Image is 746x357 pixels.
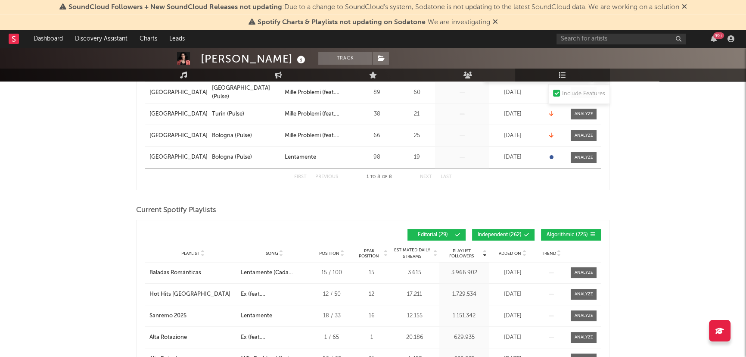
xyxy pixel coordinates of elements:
[149,312,236,320] a: Sanremo 2025
[392,333,437,342] div: 20.186
[312,269,351,277] div: 15 / 100
[149,153,208,162] a: [GEOGRAPHIC_DATA]
[542,251,556,256] span: Trend
[149,88,208,97] a: [GEOGRAPHIC_DATA]
[357,153,396,162] div: 98
[441,248,482,259] span: Playlist Followers
[134,30,163,47] a: Charts
[212,132,280,140] a: Bologna (Pulse)
[355,333,388,342] div: 1
[68,4,282,11] span: SoundCloud Followers + New SoundCloud Releases not updating
[149,269,201,277] div: Baladas Románticas
[491,312,534,320] div: [DATE]
[241,290,308,299] div: Ex (feat. [PERSON_NAME])
[68,4,679,11] span: : Due to a change to SoundCloud's system, Sodatone is not updating to the latest SoundCloud data....
[258,19,490,26] span: : We are investigating
[149,290,236,299] a: Hot Hits [GEOGRAPHIC_DATA]
[491,290,534,299] div: [DATE]
[478,232,522,238] span: Independent ( 262 )
[201,52,308,66] div: [PERSON_NAME]
[441,175,452,179] button: Last
[355,248,382,259] span: Peak Position
[401,153,433,162] div: 19
[181,251,199,256] span: Playlist
[401,88,433,97] div: 60
[441,290,487,299] div: 1.729.534
[355,172,403,182] div: 1 8 8
[28,30,69,47] a: Dashboard
[547,232,588,238] span: Algorithmic ( 725 )
[312,290,351,299] div: 12 / 50
[163,30,191,47] a: Leads
[212,84,280,101] a: [GEOGRAPHIC_DATA] (Pulse)
[285,153,316,162] div: Lentamente
[285,110,353,119] a: Mille Problemi (feat. [PERSON_NAME], Tormento)
[382,175,387,179] span: of
[241,269,308,277] div: Lentamente (Cada Maldito Sentimiento)
[541,229,601,241] button: Algorithmic(725)
[491,88,534,97] div: [DATE]
[212,110,244,119] div: Turin (Pulse)
[370,175,376,179] span: to
[491,132,534,140] div: [DATE]
[562,89,605,99] div: Include Features
[357,132,396,140] div: 66
[149,333,236,342] a: Alta Rotazione
[212,153,252,162] div: Bologna (Pulse)
[285,132,353,140] a: Mille Problemi (feat. [PERSON_NAME], Tormento)
[149,312,186,320] div: Sanremo 2025
[149,269,236,277] a: Baladas Románticas
[312,333,351,342] div: 1 / 65
[441,312,487,320] div: 1.151.342
[149,110,208,119] a: [GEOGRAPHIC_DATA]
[357,110,396,119] div: 38
[136,205,216,216] span: Current Spotify Playlists
[491,333,534,342] div: [DATE]
[401,132,433,140] div: 25
[713,32,724,39] div: 99 +
[149,290,230,299] div: Hot Hits [GEOGRAPHIC_DATA]
[355,312,388,320] div: 16
[212,110,280,119] a: Turin (Pulse)
[212,132,252,140] div: Bologna (Pulse)
[392,312,437,320] div: 12.155
[285,88,353,97] a: Mille Problemi (feat. [PERSON_NAME], Tormento)
[491,110,534,119] div: [DATE]
[355,290,388,299] div: 12
[241,312,272,320] div: Lentamente
[392,247,432,260] span: Estimated Daily Streams
[392,290,437,299] div: 17.211
[285,153,353,162] a: Lentamente
[392,269,437,277] div: 3.615
[312,312,351,320] div: 18 / 33
[149,132,208,140] a: [GEOGRAPHIC_DATA]
[258,19,426,26] span: Spotify Charts & Playlists not updating on Sodatone
[315,175,338,179] button: Previous
[711,35,717,42] button: 99+
[493,19,498,26] span: Dismiss
[441,269,487,277] div: 3.966.902
[266,251,278,256] span: Song
[491,269,534,277] div: [DATE]
[682,4,687,11] span: Dismiss
[69,30,134,47] a: Discovery Assistant
[556,34,686,44] input: Search for artists
[420,175,432,179] button: Next
[241,333,308,342] div: Ex (feat. [PERSON_NAME])
[357,88,396,97] div: 89
[499,251,521,256] span: Added On
[401,110,433,119] div: 21
[294,175,307,179] button: First
[149,333,187,342] div: Alta Rotazione
[407,229,466,241] button: Editorial(29)
[472,229,535,241] button: Independent(262)
[441,333,487,342] div: 629.935
[413,232,453,238] span: Editorial ( 29 )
